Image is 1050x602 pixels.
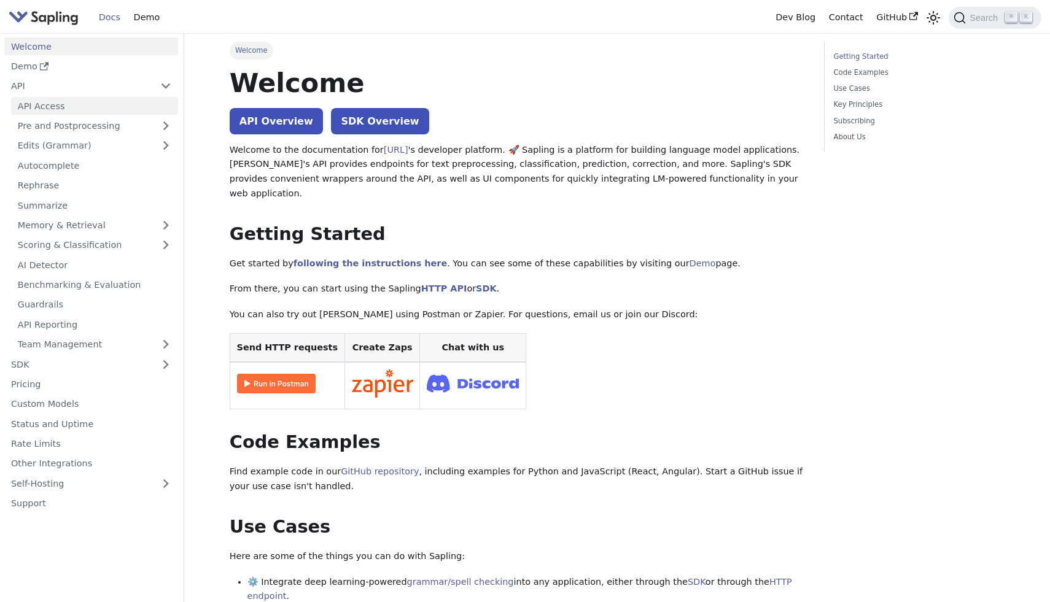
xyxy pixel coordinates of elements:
a: API Overview [230,108,323,134]
button: Collapse sidebar category 'API' [154,77,178,95]
th: Send HTTP requests [230,333,344,362]
a: Docs [92,8,127,27]
p: From there, you can start using the Sapling or . [230,282,807,296]
a: HTTP endpoint [247,577,792,601]
a: Edits (Grammar) [11,137,178,155]
button: Switch between dark and light mode (currently light mode) [925,9,943,26]
a: grammar/spell checking [407,577,514,587]
a: API Reporting [11,315,178,333]
a: SDK [688,577,706,587]
a: Custom Models [4,395,178,413]
img: Sapling.ai [9,9,79,26]
a: Sapling.ai [9,9,83,26]
th: Chat with us [420,333,526,362]
a: Self-Hosting [4,474,178,492]
a: SDK [476,284,496,293]
a: Support [4,495,178,512]
a: following the instructions here [294,258,447,268]
a: AI Detector [11,256,178,274]
a: SDK [4,355,154,373]
a: API Access [11,97,178,115]
a: About Us [834,131,1000,143]
a: Use Cases [834,83,1000,95]
a: Benchmarking & Evaluation [11,276,178,294]
button: Expand sidebar category 'SDK' [154,355,178,373]
a: Rephrase [11,177,178,195]
h2: Use Cases [230,516,807,538]
a: Team Management [11,336,178,353]
a: GitHub repository [341,466,419,476]
a: Pricing [4,376,178,393]
a: Code Examples [834,67,1000,79]
a: Summarize [11,196,178,214]
p: Welcome to the documentation for 's developer platform. 🚀 Sapling is a platform for building lang... [230,143,807,201]
span: Search [966,13,1005,23]
p: Find example code in our , including examples for Python and JavaScript (React, Angular). Start a... [230,465,807,494]
img: Connect in Zapier [352,369,413,398]
a: Other Integrations [4,455,178,473]
a: [URL] [384,145,408,155]
a: Demo [127,8,166,27]
p: Get started by . You can see some of these capabilities by visiting our page. [230,257,807,271]
h2: Code Examples [230,431,807,453]
span: Welcome [230,42,273,59]
th: Create Zaps [344,333,420,362]
a: Demo [4,58,178,75]
a: Welcome [4,37,178,55]
p: Here are some of the things you can do with Sapling: [230,549,807,564]
a: Contact [822,8,870,27]
a: Rate Limits [4,435,178,453]
a: Demo [690,258,716,268]
a: Pre and Postprocessing [11,117,178,135]
img: Run in Postman [237,374,316,393]
a: Scoring & Classification [11,236,178,254]
a: SDK Overview [331,108,429,134]
a: Guardrails [11,296,178,314]
p: You can also try out [PERSON_NAME] using Postman or Zapier. For questions, email us or join our D... [230,307,807,322]
a: Key Principles [834,99,1000,110]
a: Autocomplete [11,156,178,174]
a: Memory & Retrieval [11,217,178,234]
button: Search (Command+K) [949,7,1041,29]
nav: Breadcrumbs [230,42,807,59]
h2: Getting Started [230,223,807,245]
a: Getting Started [834,51,1000,63]
a: Dev Blog [769,8,822,27]
a: API [4,77,154,95]
kbd: ⌘ [1005,12,1017,23]
img: Join Discord [427,371,519,396]
a: Status and Uptime [4,415,178,433]
a: Subscribing [834,115,1000,127]
kbd: K [1020,12,1032,23]
a: HTTP API [421,284,467,293]
h1: Welcome [230,66,807,99]
a: GitHub [869,8,924,27]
